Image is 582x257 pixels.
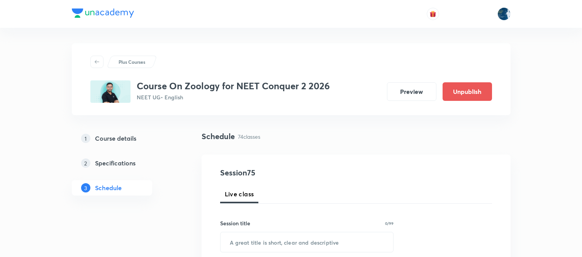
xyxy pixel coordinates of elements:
[497,7,511,20] img: Lokeshwar Chiluveru
[443,82,492,101] button: Unpublish
[72,131,177,146] a: 1Course details
[81,158,90,168] p: 2
[137,93,330,101] p: NEET UG • English
[387,82,436,101] button: Preview
[137,80,330,92] h3: Course On Zoology for NEET Conquer 2 2026
[429,10,436,17] img: avatar
[220,219,250,227] h6: Session title
[90,80,131,103] img: F372E714-69FB-42D4-B2BA-89B5BA1AA6FD_plus.png
[225,189,254,199] span: Live class
[202,131,235,142] h4: Schedule
[385,221,394,225] p: 0/99
[220,167,361,179] h4: Session 75
[221,232,394,252] input: A great title is short, clear and descriptive
[95,183,122,192] h5: Schedule
[72,9,134,18] img: Company Logo
[72,9,134,20] a: Company Logo
[72,155,177,171] a: 2Specifications
[81,134,90,143] p: 1
[119,58,145,65] p: Plus Courses
[427,8,439,20] button: avatar
[81,183,90,192] p: 3
[238,133,260,141] p: 74 classes
[95,134,136,143] h5: Course details
[95,158,136,168] h5: Specifications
